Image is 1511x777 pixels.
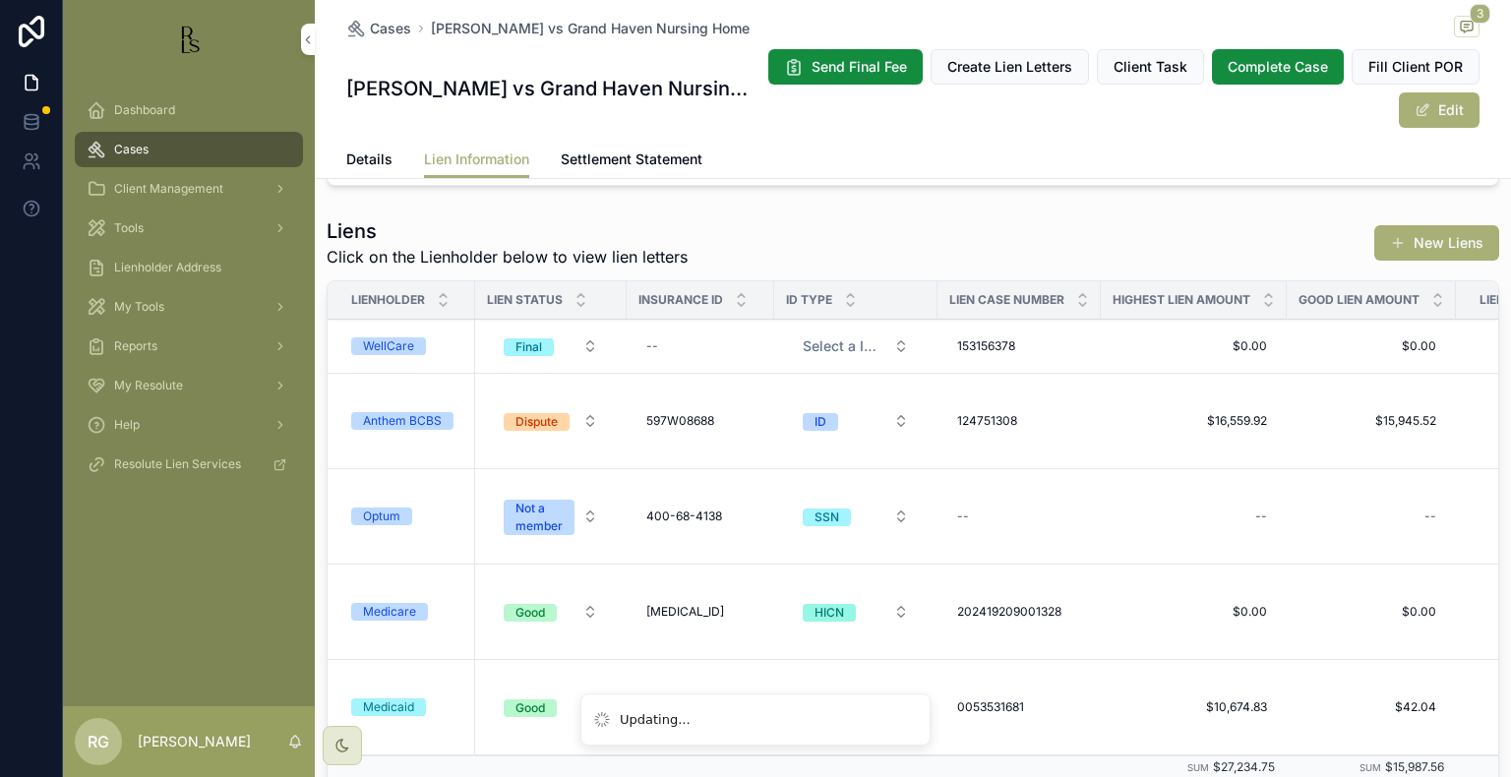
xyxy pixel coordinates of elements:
[114,338,157,354] span: Reports
[1097,49,1204,85] button: Client Task
[803,336,885,356] span: Select a ID Type
[949,691,1089,723] a: 0053531681
[931,49,1089,85] button: Create Lien Letters
[515,338,542,356] div: Final
[949,292,1064,308] span: Lien Case Number
[1120,699,1267,715] span: $10,674.83
[431,19,750,38] a: [PERSON_NAME] vs Grand Haven Nursing Home
[815,604,844,622] div: HICN
[1299,691,1444,723] a: $42.04
[638,330,762,362] a: --
[370,19,411,38] span: Cases
[1120,338,1267,354] span: $0.00
[351,337,463,355] a: WellCare
[515,699,545,717] div: Good
[787,329,925,364] button: Select Button
[1299,596,1444,628] a: $0.00
[1368,57,1463,77] span: Fill Client POR
[561,142,702,181] a: Settlement Statement
[114,220,144,236] span: Tools
[487,688,615,726] a: Select Button
[1213,759,1275,774] span: $27,234.75
[75,92,303,128] a: Dashboard
[1306,338,1436,354] span: $0.00
[1454,16,1480,40] button: 3
[768,49,923,85] button: Send Final Fee
[488,594,614,629] button: Select Button
[786,292,832,308] span: ID Type
[138,732,251,751] p: [PERSON_NAME]
[1374,225,1499,261] a: New Liens
[638,596,762,628] a: [MEDICAL_ID]
[1360,762,1381,773] small: Sum
[815,508,839,526] div: SSN
[1212,49,1344,85] button: Complete Case
[487,292,563,308] span: Lien Status
[949,501,1089,532] a: --
[488,329,614,364] button: Select Button
[949,405,1089,437] a: 124751308
[363,603,416,621] div: Medicare
[515,604,545,622] div: Good
[351,292,425,308] span: Lienholder
[346,19,411,38] a: Cases
[1470,4,1490,24] span: 3
[75,329,303,364] a: Reports
[351,603,463,621] a: Medicare
[1299,292,1420,308] span: Good Lien Amount
[75,171,303,207] a: Client Management
[812,57,907,77] span: Send Final Fee
[1113,596,1275,628] a: $0.00
[327,217,688,245] h1: Liens
[114,142,149,157] span: Cases
[949,330,1089,362] a: 153156378
[1187,762,1209,773] small: Sum
[638,292,723,308] span: Insurance ID
[363,412,442,430] div: Anthem BCBS
[1299,405,1444,437] a: $15,945.52
[63,79,315,508] div: scrollable content
[786,498,926,535] a: Select Button
[786,593,926,630] a: Select Button
[620,710,691,730] div: Updating...
[75,132,303,167] a: Cases
[114,299,164,315] span: My Tools
[114,181,223,197] span: Client Management
[787,499,925,534] button: Select Button
[75,368,303,403] a: My Resolute
[787,403,925,439] button: Select Button
[1120,413,1267,429] span: $16,559.92
[1352,49,1480,85] button: Fill Client POR
[363,337,414,355] div: WellCare
[957,699,1024,715] span: 0053531681
[351,412,463,430] a: Anthem BCBS
[487,402,615,440] a: Select Button
[815,413,826,431] div: ID
[957,508,969,524] div: --
[949,596,1089,628] a: 202419209001328
[114,417,140,433] span: Help
[1113,501,1275,532] a: --
[1306,699,1436,715] span: $42.04
[646,338,658,354] div: --
[363,698,414,716] div: Medicaid
[346,75,753,102] h1: [PERSON_NAME] vs Grand Haven Nursing Home
[646,508,722,524] span: 400-68-4138
[114,260,221,275] span: Lienholder Address
[114,102,175,118] span: Dashboard
[1385,759,1444,774] span: $15,987.56
[88,730,109,753] span: RG
[957,338,1015,354] span: 153156378
[646,413,714,429] span: 597W08688
[114,378,183,393] span: My Resolute
[1399,92,1480,128] button: Edit
[1113,292,1250,308] span: Highest Lien Amount
[346,149,393,169] span: Details
[75,407,303,443] a: Help
[424,142,529,179] a: Lien Information
[173,24,205,55] img: App logo
[75,447,303,482] a: Resolute Lien Services
[638,405,762,437] a: 597W08688
[638,501,762,532] a: 400-68-4138
[1113,691,1275,723] a: $10,674.83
